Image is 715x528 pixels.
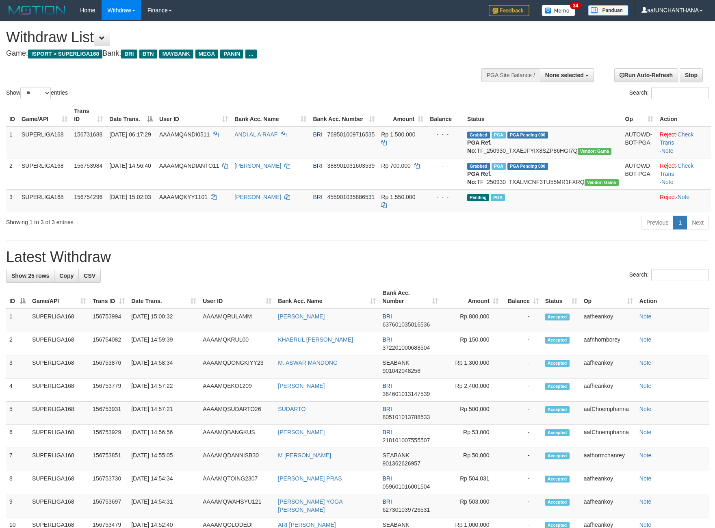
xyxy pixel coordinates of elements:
span: Copy 455901035886531 to clipboard [327,194,375,200]
td: 5 [6,402,29,425]
span: BRI [382,498,392,505]
a: Note [639,359,652,366]
td: 156754082 [89,332,128,355]
span: Copy 218101007555507 to clipboard [382,437,430,444]
span: Show 25 rows [11,273,49,279]
span: Copy 805101013788533 to clipboard [382,414,430,420]
span: Marked by aafheankoy [492,163,506,170]
a: [PERSON_NAME] [234,162,281,169]
a: Reject [660,162,676,169]
td: SUPERLIGA168 [29,309,89,332]
span: None selected [545,72,584,78]
td: 156753994 [89,309,128,332]
a: Note [639,313,652,320]
td: Rp 1,300,000 [441,355,502,379]
span: MAYBANK [159,50,193,58]
td: aafheankoy [581,494,636,517]
td: Rp 53,000 [441,425,502,448]
span: ... [245,50,256,58]
td: · [656,189,711,212]
td: 9 [6,494,29,517]
span: Copy 901362626957 to clipboard [382,460,420,467]
td: 3 [6,355,29,379]
a: Check Trans [660,162,693,177]
th: Date Trans.: activate to sort column ascending [128,286,199,309]
span: Copy 384601013147539 to clipboard [382,391,430,397]
span: Rp 1.500.000 [381,131,415,138]
td: SUPERLIGA168 [29,494,89,517]
a: Note [639,522,652,528]
span: Copy 637601035016536 to clipboard [382,321,430,328]
span: AAAAMQANDIANTO11 [159,162,219,169]
td: aafheankoy [581,355,636,379]
span: 156753984 [74,162,102,169]
input: Search: [651,269,709,281]
td: [DATE] 14:57:22 [128,379,199,402]
td: aafheankoy [581,309,636,332]
span: Accepted [545,429,570,436]
td: 6 [6,425,29,448]
td: [DATE] 14:55:05 [128,448,199,471]
th: Amount: activate to sort column ascending [378,104,427,127]
td: - [502,402,542,425]
span: Copy 627301039726531 to clipboard [382,506,430,513]
div: - - - [430,130,461,138]
h1: Withdraw List [6,29,468,45]
td: SUPERLIGA168 [18,158,71,189]
td: 1 [6,127,18,158]
span: Copy 388901031603539 to clipboard [327,162,375,169]
th: Bank Acc. Name: activate to sort column ascending [231,104,310,127]
th: Action [656,104,711,127]
span: Copy 769501009716535 to clipboard [327,131,375,138]
img: MOTION_logo.png [6,4,68,16]
td: SUPERLIGA168 [29,355,89,379]
th: Status [464,104,622,127]
td: AAAAMQDANNISB30 [199,448,275,471]
td: aafhormchanrey [581,448,636,471]
th: Game/API: activate to sort column ascending [29,286,89,309]
div: Showing 1 to 3 of 3 entries [6,215,292,226]
th: Date Trans.: activate to sort column descending [106,104,156,127]
td: aafheankoy [581,471,636,494]
span: Rp 700.000 [381,162,410,169]
th: Trans ID: activate to sort column ascending [89,286,128,309]
td: - [502,332,542,355]
td: [DATE] 15:00:32 [128,309,199,332]
td: 8 [6,471,29,494]
th: Amount: activate to sort column ascending [441,286,502,309]
span: Grabbed [467,132,490,138]
span: [DATE] 14:56:40 [109,162,151,169]
td: 156753929 [89,425,128,448]
span: Accepted [545,360,570,367]
span: 34 [570,2,581,9]
td: [DATE] 14:59:39 [128,332,199,355]
span: [DATE] 15:02:03 [109,194,151,200]
a: Note [639,406,652,412]
td: - [502,471,542,494]
td: TF_250930_TXAEJFYIX8SZP86HGI7Q [464,127,622,158]
span: BRI [313,194,322,200]
a: M [PERSON_NAME] [278,452,331,459]
th: Trans ID: activate to sort column ascending [71,104,106,127]
span: Marked by aafheankoy [491,194,505,201]
a: 1 [673,216,687,229]
td: SUPERLIGA168 [18,127,71,158]
span: BRI [313,131,322,138]
a: Note [639,383,652,389]
td: 4 [6,379,29,402]
td: AAAAMQDONGKIYY23 [199,355,275,379]
td: Rp 504,031 [441,471,502,494]
td: SUPERLIGA168 [29,471,89,494]
td: aafnhornborey [581,332,636,355]
a: Copy [54,269,79,283]
div: PGA Site Balance / [481,68,540,82]
span: BRI [121,50,137,58]
span: CSV [84,273,95,279]
td: [DATE] 14:57:21 [128,402,199,425]
a: M. ASWAR MANDONG [278,359,338,366]
span: ISPORT > SUPERLIGA168 [28,50,102,58]
span: Vendor URL: https://trx31.1velocity.biz [585,179,619,186]
span: Grabbed [467,163,490,170]
a: Reject [660,131,676,138]
td: AAAAMQSUDARTO26 [199,402,275,425]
